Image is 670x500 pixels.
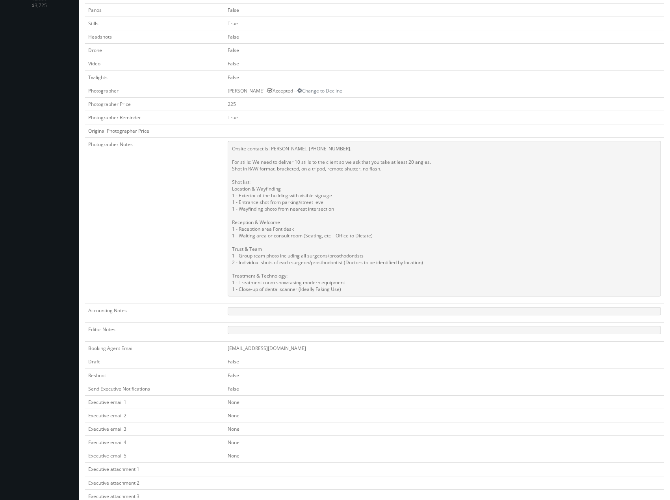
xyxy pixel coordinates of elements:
td: False [225,70,664,84]
td: Drone [85,44,225,57]
td: Executive email 3 [85,422,225,436]
td: True [225,111,664,124]
td: [PERSON_NAME] - Accepted -- [225,84,664,97]
td: Booking Agent Email [85,342,225,355]
td: Original Photographer Price [85,124,225,138]
td: Headshots [85,30,225,44]
td: None [225,436,664,449]
td: Executive email 1 [85,395,225,409]
td: 225 [225,97,664,111]
td: Executive attachment 2 [85,476,225,489]
td: False [225,369,664,382]
td: Send Executive Notifications [85,382,225,395]
td: Photographer Reminder [85,111,225,124]
td: Photographer Notes [85,138,225,304]
td: True [225,17,664,30]
td: False [225,355,664,369]
td: Executive attachment 1 [85,463,225,476]
td: False [225,44,664,57]
td: Twilights [85,70,225,84]
td: False [225,3,664,17]
td: Executive email 4 [85,436,225,449]
td: Draft [85,355,225,369]
td: False [225,57,664,70]
td: [EMAIL_ADDRESS][DOMAIN_NAME] [225,342,664,355]
td: None [225,449,664,463]
pre: Onsite contact is [PERSON_NAME], [PHONE_NUMBER]. For stills: We need to deliver 10 stills to the ... [228,141,661,296]
td: None [225,395,664,409]
td: Video [85,57,225,70]
td: Executive email 5 [85,449,225,463]
td: Executive email 2 [85,409,225,422]
td: Panos [85,3,225,17]
td: Stills [85,17,225,30]
td: Editor Notes [85,323,225,342]
td: False [225,382,664,395]
td: Accounting Notes [85,304,225,323]
td: Photographer [85,84,225,97]
td: False [225,30,664,44]
td: None [225,422,664,436]
td: None [225,409,664,422]
td: Photographer Price [85,97,225,111]
a: Change to Decline [297,87,342,94]
td: Reshoot [85,369,225,382]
